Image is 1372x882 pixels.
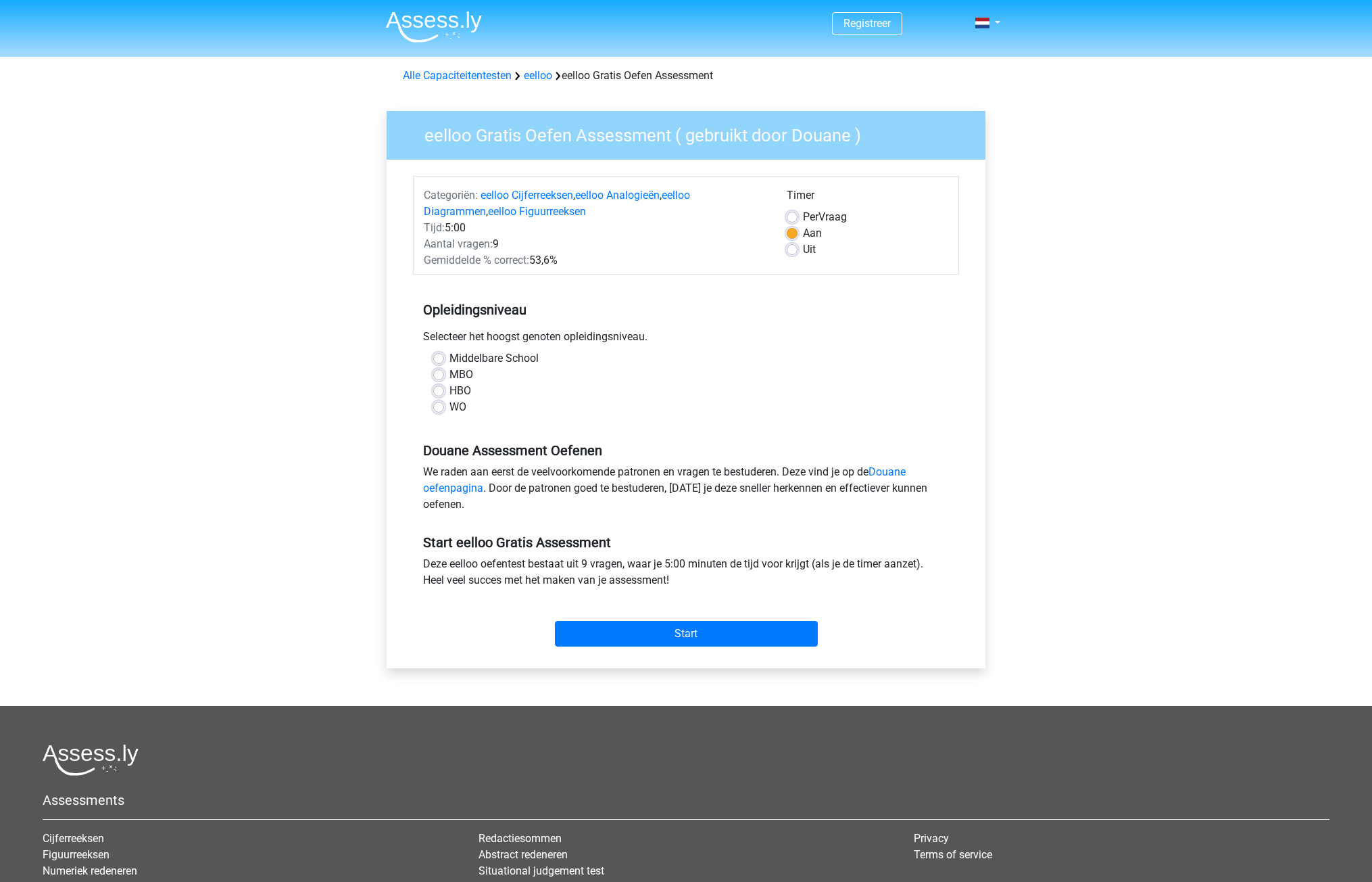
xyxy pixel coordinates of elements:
[386,11,482,43] img: Assessly
[43,792,1329,808] h5: Assessments
[803,225,822,241] label: Aan
[488,205,586,218] a: eelloo Figuurreeksen
[449,367,473,383] label: MBO
[43,848,109,861] a: Figuurreeksen
[424,237,493,250] span: Aantal vragen:
[423,296,949,323] h5: Opleidingsniveau
[424,221,445,234] span: Tijd:
[575,189,660,202] a: eelloo Analogieën
[43,864,137,877] a: Numeriek redeneren
[803,209,847,225] label: Vraag
[423,442,949,459] h5: Douane Assessment Oefenen
[481,189,573,202] a: eelloo Cijferreeksen
[803,210,818,223] span: Per
[449,350,539,367] label: Middelbare School
[43,744,139,776] img: Assessly logo
[524,69,552,82] a: eelloo
[397,68,975,84] div: eelloo Gratis Oefen Assessment
[479,848,568,861] a: Abstract redeneren
[414,220,777,236] div: 5:00
[408,120,975,146] h3: eelloo Gratis Oefen Assessment ( gebruikt door Douane )
[914,848,992,861] a: Terms of service
[413,329,959,350] div: Selecteer het hoogst genoten opleidingsniveau.
[413,464,959,518] div: We raden aan eerst de veelvoorkomende patronen en vragen te bestuderen. Deze vind je op de . Door...
[914,832,949,845] a: Privacy
[414,236,777,252] div: 9
[479,864,604,877] a: Situational judgement test
[403,69,512,82] a: Alle Capaciteitentesten
[555,621,818,647] input: Start
[423,534,949,551] h5: Start eelloo Gratis Assessment
[787,187,948,209] div: Timer
[413,556,959,594] div: Deze eelloo oefentest bestaat uit 9 vragen, waar je 5:00 minuten de tijd voor krijgt (als je de t...
[414,187,777,220] div: , , ,
[449,399,466,415] label: WO
[424,254,529,266] span: Gemiddelde % correct:
[803,241,816,258] label: Uit
[449,383,471,399] label: HBO
[424,189,478,202] span: Categoriën:
[414,252,777,269] div: 53,6%
[843,17,891,30] a: Registreer
[479,832,562,845] a: Redactiesommen
[43,832,104,845] a: Cijferreeksen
